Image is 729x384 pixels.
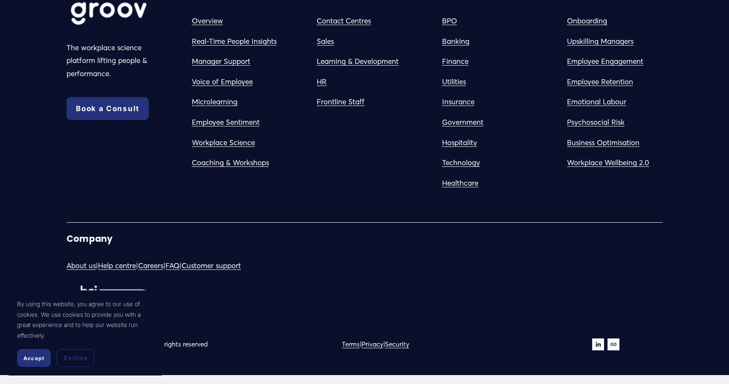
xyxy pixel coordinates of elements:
[442,116,483,129] a: Government
[17,299,153,341] p: By using this website, you agree to our use of cookies. We use cookies to provide you with a grea...
[9,290,162,375] section: Cookie banner
[442,156,480,169] a: Technology
[342,338,538,350] p: | |
[98,259,136,272] a: Help centre
[567,116,625,129] a: Psychosocial Risk
[567,156,633,169] a: Workplace Wellbein
[442,55,469,68] a: Finance
[165,259,179,272] a: FAQ
[442,95,474,109] a: Insurance
[317,55,399,68] a: Learning & Development
[442,35,469,48] a: Banking
[192,75,253,89] a: Voice of Employee
[138,259,163,272] a: Careers
[385,338,409,350] a: Security
[67,338,362,350] p: Copyright © 2024 Groov Ltd. All rights reserved
[592,338,604,350] a: LinkedIn
[567,75,633,89] a: Employee Retention
[633,156,649,169] a: g 2.0
[567,95,626,109] a: Emotional Labour
[192,55,250,68] a: Manager Support
[192,35,277,48] a: Real-Time People Insights
[567,136,639,149] a: Business Optimisation
[317,75,327,89] a: HR
[64,354,87,362] span: Decline
[442,14,457,28] a: BPO
[192,116,260,129] a: Employee Sentiment
[317,35,334,48] a: Sales
[567,55,643,68] a: Employee Engagement
[67,233,113,245] strong: Company
[442,177,478,190] a: Healthcare
[317,95,364,109] a: Frontline Staff
[317,14,371,28] a: Contact Centres
[192,136,255,149] a: Workplace Science
[442,75,466,89] a: Utilities
[67,259,362,272] p: | | | |
[192,156,269,169] a: Coaching & Workshops
[607,338,619,350] a: URL
[192,95,237,109] a: Microlearning
[567,35,634,48] a: Upskilling Managers
[67,41,162,80] p: The workplace science platform lifting people & performance.
[342,338,360,350] a: Terms
[67,97,149,120] a: Book a Consult
[23,355,44,361] span: Accept
[567,14,607,28] a: Onboarding
[17,349,51,367] button: Accept
[442,136,477,149] a: Hospitality
[67,259,96,272] a: About us
[182,259,241,272] a: Customer support
[362,338,383,350] a: Privacy
[57,349,94,367] button: Decline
